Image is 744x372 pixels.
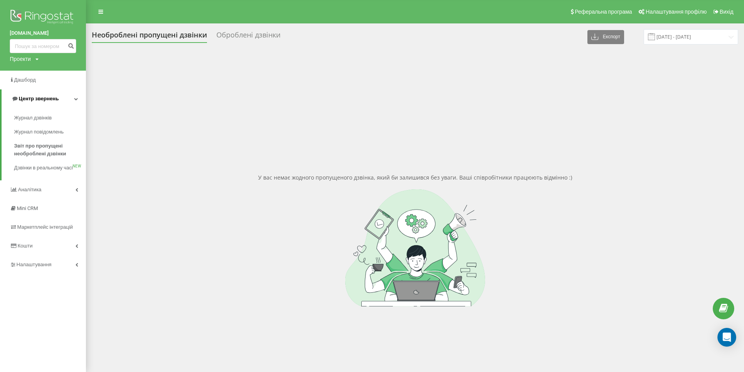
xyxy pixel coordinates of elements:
span: Mini CRM [17,205,38,211]
span: Кошти [18,243,32,249]
span: Вихід [720,9,733,15]
a: Центр звернень [2,89,86,108]
span: Журнал дзвінків [14,114,52,122]
span: Реферальна програма [575,9,632,15]
div: Оброблені дзвінки [216,31,280,43]
span: Дзвінки в реальному часі [14,164,73,172]
span: Аналiтика [18,187,41,192]
span: Налаштування [16,262,52,267]
div: Open Intercom Messenger [717,328,736,347]
span: Дашборд [14,77,36,83]
span: Налаштування профілю [646,9,707,15]
img: Ringostat logo [10,8,76,27]
div: Необроблені пропущені дзвінки [92,31,207,43]
span: Звіт про пропущені необроблені дзвінки [14,142,82,158]
input: Пошук за номером [10,39,76,53]
span: Маркетплейс інтеграцій [17,224,73,230]
a: Журнал повідомлень [14,125,86,139]
a: Дзвінки в реальному часіNEW [14,161,86,175]
a: Журнал дзвінків [14,111,86,125]
div: Проекти [10,55,31,63]
span: Журнал повідомлень [14,128,64,136]
span: Центр звернень [19,96,59,101]
a: Звіт про пропущені необроблені дзвінки [14,139,86,161]
a: [DOMAIN_NAME] [10,29,76,37]
button: Експорт [587,30,624,44]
